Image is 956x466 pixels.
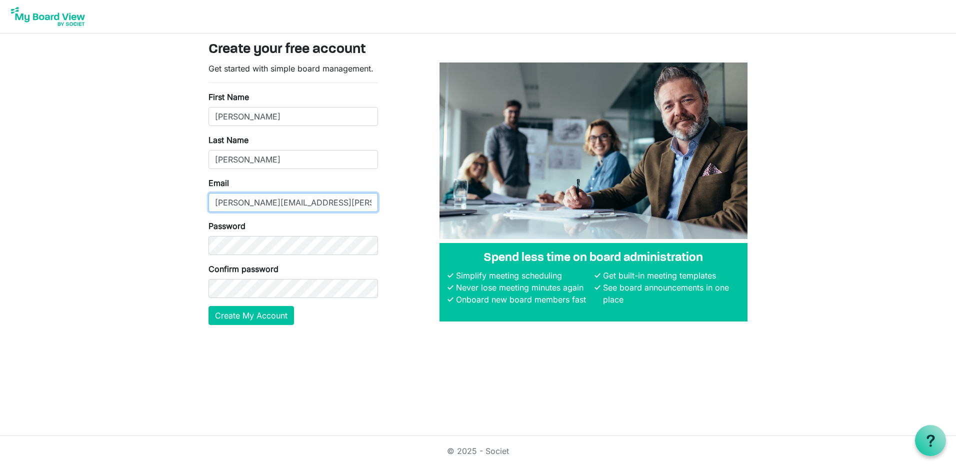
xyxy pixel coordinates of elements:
[208,91,249,103] label: First Name
[208,177,229,189] label: Email
[453,293,592,305] li: Onboard new board members fast
[208,220,245,232] label: Password
[439,62,747,239] img: A photograph of board members sitting at a table
[208,263,278,275] label: Confirm password
[208,306,294,325] button: Create My Account
[8,4,88,29] img: My Board View Logo
[600,281,739,305] li: See board announcements in one place
[453,269,592,281] li: Simplify meeting scheduling
[453,281,592,293] li: Never lose meeting minutes again
[208,134,248,146] label: Last Name
[208,41,747,58] h3: Create your free account
[600,269,739,281] li: Get built-in meeting templates
[447,446,509,456] a: © 2025 - Societ
[208,63,373,73] span: Get started with simple board management.
[447,251,739,265] h4: Spend less time on board administration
